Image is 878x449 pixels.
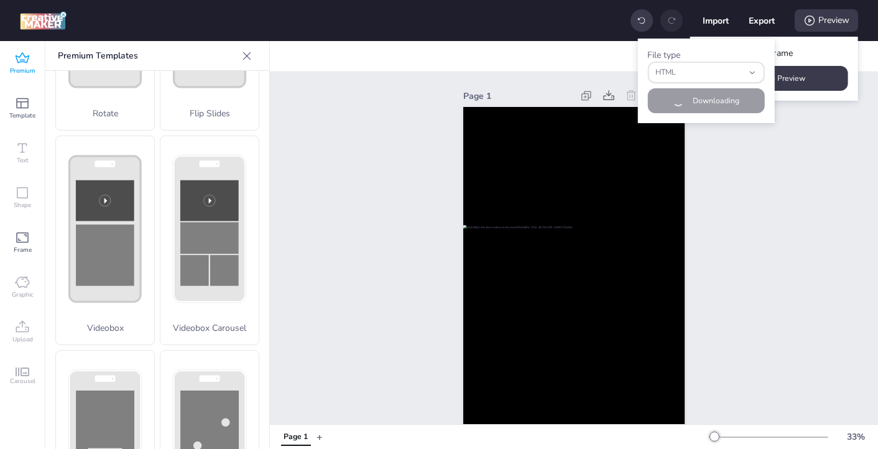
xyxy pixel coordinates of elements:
label: File type [647,49,680,61]
p: Flip Slides [160,107,259,120]
span: Frame [14,245,32,255]
div: 33 % [841,430,871,443]
div: Preview [795,9,858,32]
button: fileType [647,62,764,83]
span: Text [17,155,29,165]
button: + [317,426,323,448]
span: HTML [655,67,744,78]
div: Tabs [275,426,317,448]
span: Shape [14,200,31,210]
p: Premium Templates [58,41,237,71]
p: Rotate [56,107,154,120]
span: Carousel [10,376,35,386]
span: Template [9,111,35,121]
div: Page 1 [284,432,308,443]
img: logo Creative Maker [20,11,67,30]
button: Export [749,7,775,34]
span: Upload [12,335,33,345]
span: With mobile frame [717,47,793,60]
p: Videobox Carousel [160,322,259,335]
button: Import [703,7,729,34]
span: Graphic [12,290,34,300]
p: Videobox [56,322,154,335]
div: Page 1 [463,90,573,103]
span: Premium [10,66,35,76]
button: Generate Preview [700,66,848,91]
